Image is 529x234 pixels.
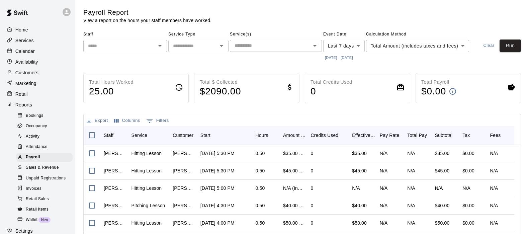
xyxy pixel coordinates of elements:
button: [DATE] - [DATE] [323,53,355,62]
div: Retail Items [16,205,73,214]
span: Bookings [26,112,43,119]
div: Eric Harrington [104,202,124,209]
div: N/A [380,150,388,157]
div: N/A [407,185,415,191]
div: 0.50 [256,202,265,209]
div: $50.00 [435,220,450,226]
div: Josh Willard [173,185,193,191]
div: Eric Harrington [104,167,124,174]
div: N/A [490,220,498,226]
div: $50.00 (Card) [283,220,304,226]
div: Fees [490,126,501,145]
div: Start [200,126,210,145]
div: $35.00 (Card) [283,150,304,157]
div: Eric Harrington [104,220,124,226]
h4: $ 0.00 [421,86,446,97]
a: Calendar [5,46,70,56]
div: Retail [5,89,70,99]
div: Tax [459,126,487,145]
div: N/A [407,220,415,226]
div: 0 [311,220,314,226]
div: Oct 15, 2025, 4:00 PM [200,220,235,226]
div: Invoices [16,184,73,193]
a: WalletNew [16,215,75,225]
div: N/A [407,167,415,174]
button: Export [85,115,110,126]
a: Retail Items [16,204,75,215]
span: Retail Sales [26,196,49,203]
a: Occupancy [16,121,75,131]
button: Open [217,41,226,51]
div: Occupancy [16,122,73,131]
div: Services [5,35,70,46]
div: 0.50 [256,220,265,226]
div: Hitting Lesson [131,220,162,226]
div: Retail Sales [16,194,73,204]
p: Reports [15,101,32,108]
p: Total $ Collected [200,79,241,86]
div: Credits Used [311,126,339,145]
button: Clear [478,40,500,52]
p: Customers [15,69,38,76]
span: Service(s) [230,29,322,40]
div: 0.50 [256,150,265,157]
div: Amount Paid [283,126,307,145]
p: View a report on the hours your staff members have worked. [83,17,211,24]
span: Attendance [26,144,48,150]
div: Total Pay [404,126,431,145]
div: Service [131,126,147,145]
div: Credits Used [307,126,349,145]
div: Hitting Lesson [131,150,162,157]
div: Total Amount (includes taxes and fees) [366,40,469,52]
div: Unpaid Registrations [16,174,73,183]
div: $40.00 [435,202,450,209]
div: $0.00 [462,167,474,174]
div: Subtotal [432,126,459,145]
h4: 0 [311,86,352,97]
div: Jeff ONeill [173,150,193,157]
div: Brad Fouse [173,167,193,174]
div: Staff [104,126,113,145]
p: Marketing [15,80,36,87]
div: Marketing [5,78,70,88]
span: Event Date [323,29,365,40]
span: Retail Items [26,206,49,213]
div: $45.00 [435,167,450,174]
div: Oct 15, 2025, 5:00 PM [200,185,235,191]
p: Total Credits Used [311,79,352,86]
div: Bobby Dickey [173,220,193,226]
div: $35.00 [435,150,450,157]
div: N/A [407,202,415,209]
div: N/A [462,185,470,191]
a: Sales & Revenue [16,163,75,173]
div: Customers [5,68,70,78]
div: WalletNew [16,215,73,225]
div: N/A (In-Person) [283,185,304,191]
div: Bookings [16,111,73,121]
div: 0 [311,167,314,174]
div: $0.00 [462,220,474,226]
a: Payroll [16,152,75,163]
div: N/A [490,150,498,157]
div: Effective Price [352,126,376,145]
div: $45.00 (Card) [283,167,304,174]
div: $40.00 [349,197,376,215]
div: Payroll [16,153,73,162]
div: Staff [100,126,128,145]
div: Tax [462,126,470,145]
p: Services [15,37,34,44]
span: Calculation Method [366,29,469,40]
div: Amount Paid [280,126,307,145]
div: Brian Elkins [104,150,124,157]
a: Bookings [16,110,75,121]
span: Payroll [26,154,40,161]
div: Breanna Buttry [173,202,193,209]
span: Unpaid Registrations [26,175,66,182]
div: Hours [256,126,268,145]
p: Total Payroll [421,79,457,86]
div: Sales & Revenue [16,163,73,172]
div: Oct 15, 2025, 5:30 PM [200,167,235,174]
button: Open [310,41,320,51]
div: N/A [490,167,498,174]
